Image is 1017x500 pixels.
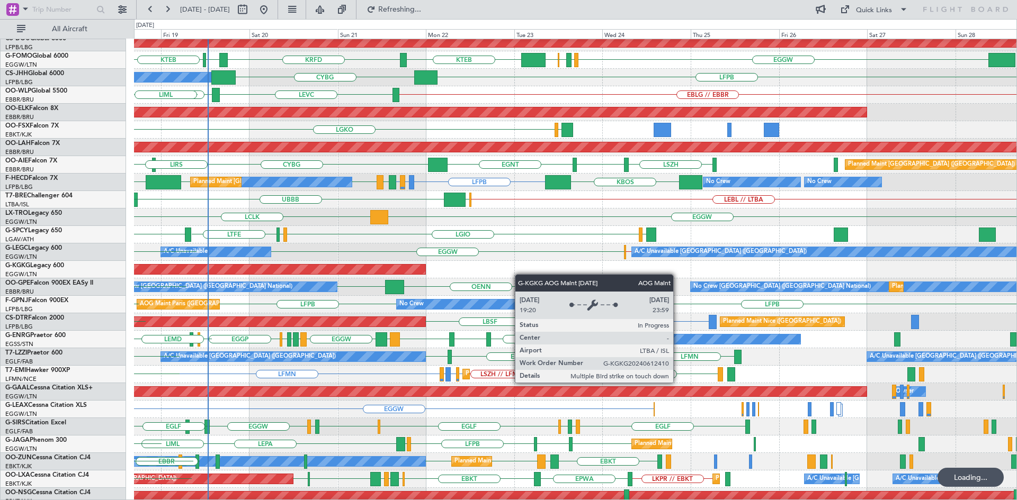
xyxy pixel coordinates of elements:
div: Loading... [938,468,1004,487]
span: G-GAAL [5,385,30,391]
a: EBBR/BRU [5,288,34,296]
a: T7-LZZIPraetor 600 [5,350,63,356]
span: OO-LXA [5,472,30,478]
div: No Crew [399,296,424,312]
a: LTBA/ISL [5,201,29,208]
a: G-GAALCessna Citation XLS+ [5,385,93,391]
div: No Crew [706,174,730,190]
div: Planned Maint [GEOGRAPHIC_DATA] [466,366,567,382]
span: CS-DTR [5,315,28,321]
a: G-KGKGLegacy 600 [5,262,64,269]
a: G-SIRSCitation Excel [5,420,66,426]
div: No Crew [GEOGRAPHIC_DATA] ([GEOGRAPHIC_DATA] National) [115,279,292,295]
span: OO-FSX [5,123,30,129]
button: All Aircraft [12,21,115,38]
span: T7-LZZI [5,350,27,356]
span: F-HECD [5,175,29,181]
div: Sat 27 [867,29,956,39]
a: OO-ELKFalcon 8X [5,105,58,112]
div: Quick Links [856,5,892,16]
a: EGLF/FAB [5,428,33,435]
a: LFPB/LBG [5,78,33,86]
div: Fri 19 [161,29,249,39]
div: A/C Unavailable [GEOGRAPHIC_DATA] ([GEOGRAPHIC_DATA]) [635,244,807,260]
span: T7-EMI [5,367,26,374]
div: No Crew [807,174,832,190]
span: OO-AIE [5,158,28,164]
div: Tue 23 [514,29,603,39]
a: EBBR/BRU [5,96,34,104]
a: G-SPCYLegacy 650 [5,228,62,234]
div: A/C Unavailable [164,244,208,260]
span: T7-BRE [5,193,27,199]
a: LFPB/LBG [5,43,33,51]
a: EBKT/KJK [5,462,32,470]
a: OO-LXACessna Citation CJ4 [5,472,89,478]
a: CS-DTRFalcon 2000 [5,315,64,321]
a: EGGW/LTN [5,61,37,69]
button: Refreshing... [362,1,425,18]
a: EBBR/BRU [5,113,34,121]
div: Planned Maint Kortrijk-[GEOGRAPHIC_DATA] [454,453,578,469]
a: EGGW/LTN [5,445,37,453]
a: EBKT/KJK [5,480,32,488]
span: All Aircraft [28,25,112,33]
a: LX-TROLegacy 650 [5,210,62,216]
a: EBBR/BRU [5,166,34,174]
div: A/C Unavailable [GEOGRAPHIC_DATA] ([GEOGRAPHIC_DATA]) [164,349,336,365]
div: AOG Maint Paris ([GEOGRAPHIC_DATA]) [140,296,251,312]
a: LFMN/NCE [5,375,37,383]
a: F-GPNJFalcon 900EX [5,297,68,304]
span: G-LEGC [5,245,28,251]
span: G-KGKG [5,262,30,269]
a: LFPB/LBG [5,305,33,313]
a: T7-EMIHawker 900XP [5,367,70,374]
a: EGGW/LTN [5,270,37,278]
a: EGGW/LTN [5,410,37,418]
span: Refreshing... [378,6,422,13]
button: Quick Links [835,1,913,18]
a: F-HECDFalcon 7X [5,175,58,181]
div: Wed 24 [602,29,691,39]
a: G-LEAXCessna Citation XLS [5,402,87,408]
span: G-SIRS [5,420,25,426]
a: LFPB/LBG [5,183,33,191]
a: OO-AIEFalcon 7X [5,158,57,164]
span: OO-ZUN [5,454,32,461]
span: G-FOMO [5,53,32,59]
span: OO-NSG [5,489,32,496]
span: [DATE] - [DATE] [180,5,230,14]
div: A/C Unavailable [896,471,940,487]
div: Sun 21 [338,29,426,39]
input: Trip Number [32,2,93,17]
a: LFPB/LBG [5,323,33,331]
div: Thu 25 [691,29,779,39]
a: OO-NSGCessna Citation CJ4 [5,489,91,496]
a: EGLF/FAB [5,358,33,366]
span: OO-LAH [5,140,31,147]
a: EBKT/KJK [5,131,32,139]
span: CS-JHH [5,70,28,77]
div: A/C Unavailable [GEOGRAPHIC_DATA] ([GEOGRAPHIC_DATA] National) [807,471,1004,487]
span: G-ENRG [5,332,30,339]
a: OO-GPEFalcon 900EX EASy II [5,280,93,286]
span: G-LEAX [5,402,28,408]
span: F-GPNJ [5,297,28,304]
div: Planned Maint [GEOGRAPHIC_DATA] ([GEOGRAPHIC_DATA]) [848,157,1015,172]
a: LGAV/ATH [5,235,34,243]
div: Owner [896,384,914,399]
span: LX-TRO [5,210,28,216]
a: G-FOMOGlobal 6000 [5,53,68,59]
a: EBBR/BRU [5,148,34,156]
div: Planned Maint Nice ([GEOGRAPHIC_DATA]) [723,314,841,330]
a: T7-BREChallenger 604 [5,193,73,199]
span: G-SPCY [5,228,28,234]
span: OO-ELK [5,105,29,112]
a: G-LEGCLegacy 600 [5,245,62,251]
a: OO-LAHFalcon 7X [5,140,60,147]
div: A/C Unavailable [605,331,649,347]
a: OO-WLPGlobal 5500 [5,88,67,94]
a: EGGW/LTN [5,218,37,226]
a: G-ENRGPraetor 600 [5,332,66,339]
div: Mon 22 [426,29,514,39]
